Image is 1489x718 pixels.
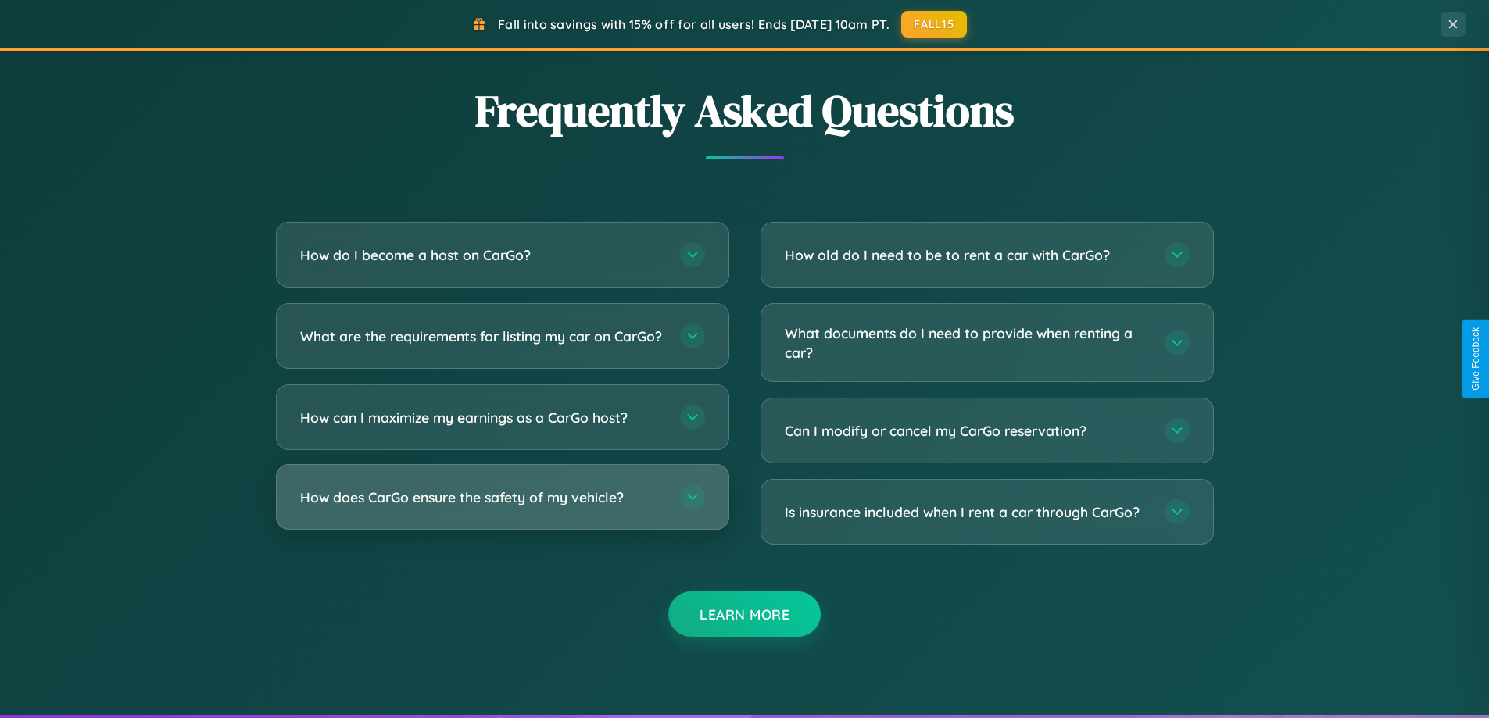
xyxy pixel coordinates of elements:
[300,408,664,427] h3: How can I maximize my earnings as a CarGo host?
[276,80,1214,141] h2: Frequently Asked Questions
[668,591,821,637] button: Learn More
[300,245,664,265] h3: How do I become a host on CarGo?
[901,11,967,38] button: FALL15
[785,421,1149,441] h3: Can I modify or cancel my CarGo reservation?
[1470,327,1481,391] div: Give Feedback
[300,488,664,507] h3: How does CarGo ensure the safety of my vehicle?
[785,245,1149,265] h3: How old do I need to be to rent a car with CarGo?
[785,502,1149,522] h3: Is insurance included when I rent a car through CarGo?
[498,16,889,32] span: Fall into savings with 15% off for all users! Ends [DATE] 10am PT.
[785,323,1149,362] h3: What documents do I need to provide when renting a car?
[300,327,664,346] h3: What are the requirements for listing my car on CarGo?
